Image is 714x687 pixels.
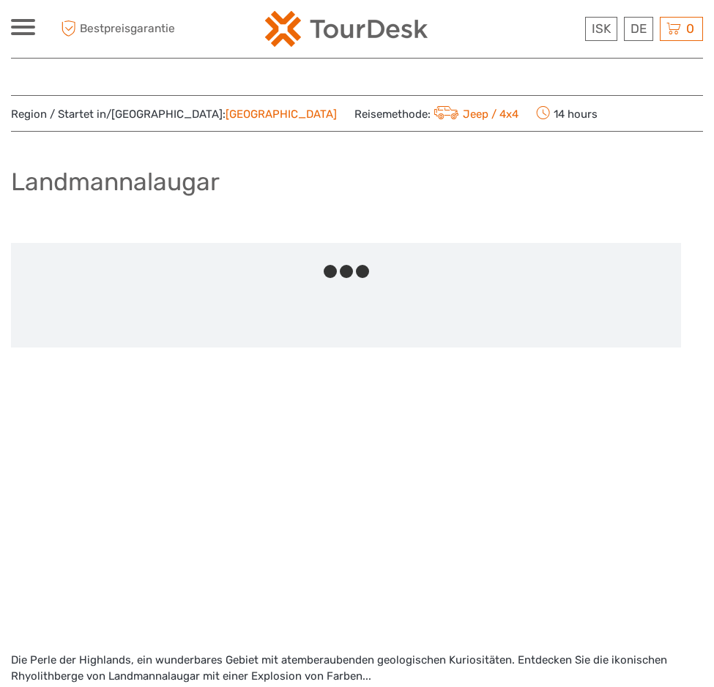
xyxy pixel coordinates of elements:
[57,17,184,41] span: Bestpreisgarantie
[592,21,611,36] span: ISK
[684,21,696,36] span: 0
[536,103,598,124] span: 14 hours
[624,17,653,41] div: DE
[11,107,337,122] span: Region / Startet in/[GEOGRAPHIC_DATA]:
[226,108,337,121] a: [GEOGRAPHIC_DATA]
[265,11,428,47] img: 120-15d4194f-c635-41b9-a512-a3cb382bfb57_logo_small.png
[11,167,220,197] h1: Landmannalaugar
[431,108,518,121] a: Jeep / 4x4
[354,103,518,124] span: Reisemethode:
